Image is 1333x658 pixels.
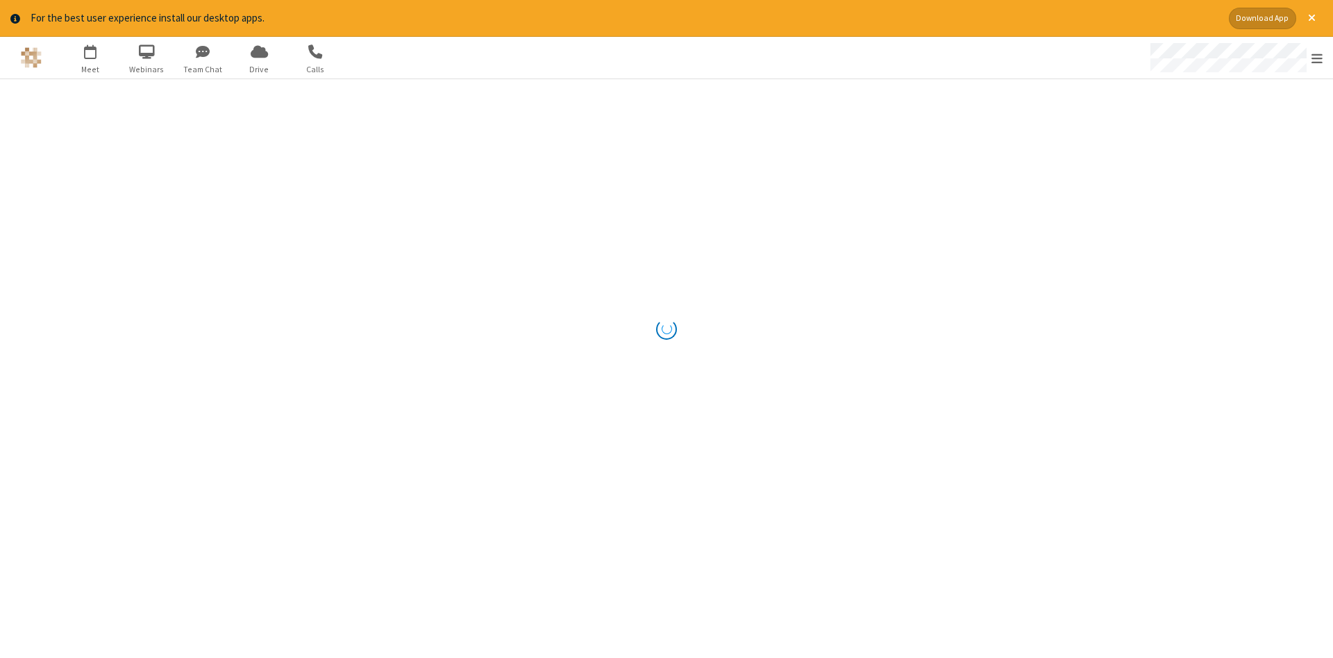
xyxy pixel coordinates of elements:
div: Open menu [1137,37,1333,79]
span: Meet [65,63,117,76]
span: Drive [233,63,285,76]
button: Logo [5,37,57,79]
div: For the best user experience install our desktop apps. [31,10,1218,26]
button: Close alert [1301,8,1323,29]
span: Calls [290,63,342,76]
span: Webinars [121,63,173,76]
img: QA Selenium DO NOT DELETE OR CHANGE [21,47,42,68]
button: Download App [1229,8,1296,29]
span: Team Chat [177,63,229,76]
